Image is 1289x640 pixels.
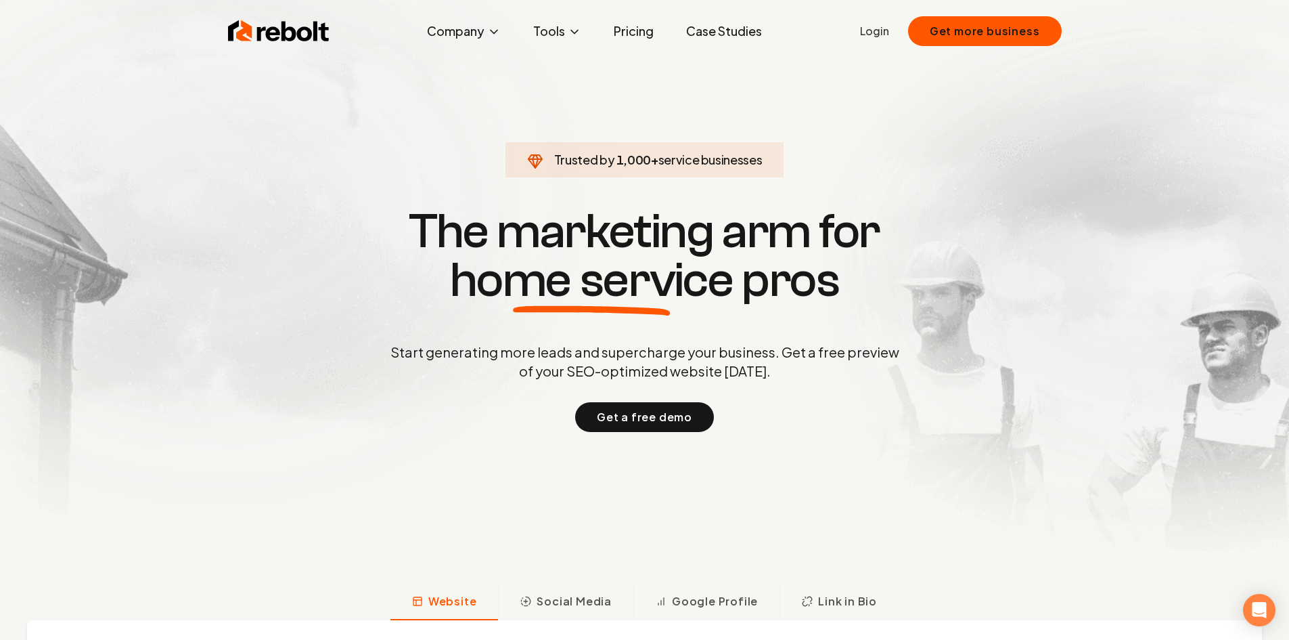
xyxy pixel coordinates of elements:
button: Website [390,585,499,620]
span: Website [428,593,477,610]
span: Trusted by [554,152,614,167]
a: Pricing [603,18,664,45]
button: Get a free demo [575,402,714,432]
a: Login [860,23,889,39]
span: 1,000 [616,150,651,169]
p: Start generating more leads and supercharge your business. Get a free preview of your SEO-optimiz... [388,343,902,381]
button: Get more business [908,16,1062,46]
span: service businesses [658,152,763,167]
h1: The marketing arm for pros [320,207,970,305]
span: Social Media [537,593,612,610]
span: home service [450,256,733,305]
a: Case Studies [675,18,773,45]
button: Tools [522,18,592,45]
span: Link in Bio [818,593,877,610]
button: Link in Bio [779,585,899,620]
div: Open Intercom Messenger [1243,594,1275,626]
img: Rebolt Logo [228,18,330,45]
button: Google Profile [633,585,779,620]
button: Company [416,18,512,45]
button: Social Media [498,585,633,620]
span: + [651,152,658,167]
span: Google Profile [672,593,758,610]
